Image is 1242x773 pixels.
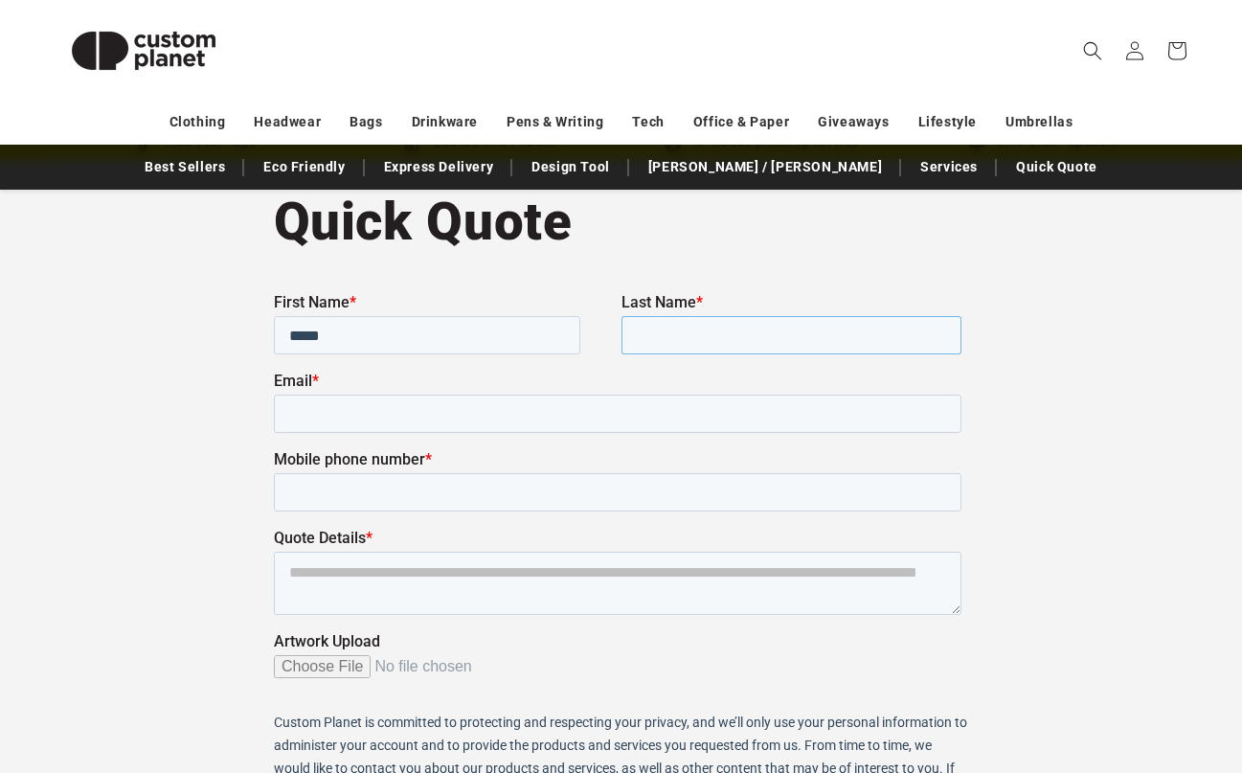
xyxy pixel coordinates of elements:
a: Office & Paper [693,105,789,139]
img: Custom Planet [48,8,239,94]
a: Quick Quote [1006,150,1107,184]
a: Pens & Writing [507,105,603,139]
a: Umbrellas [1005,105,1073,139]
a: Clothing [169,105,226,139]
a: [PERSON_NAME] / [PERSON_NAME] [639,150,892,184]
h1: Quick Quote [274,188,969,255]
a: Drinkware [412,105,478,139]
a: Eco Friendly [254,150,354,184]
iframe: Chat Widget [1146,681,1242,773]
a: Express Delivery [374,150,504,184]
a: Design Tool [522,150,620,184]
a: Lifestyle [918,105,977,139]
a: Tech [632,105,664,139]
a: Best Sellers [135,150,235,184]
summary: Search [1072,30,1114,72]
a: Services [911,150,987,184]
a: Giveaways [818,105,889,139]
a: Headwear [254,105,321,139]
a: Bags [350,105,382,139]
